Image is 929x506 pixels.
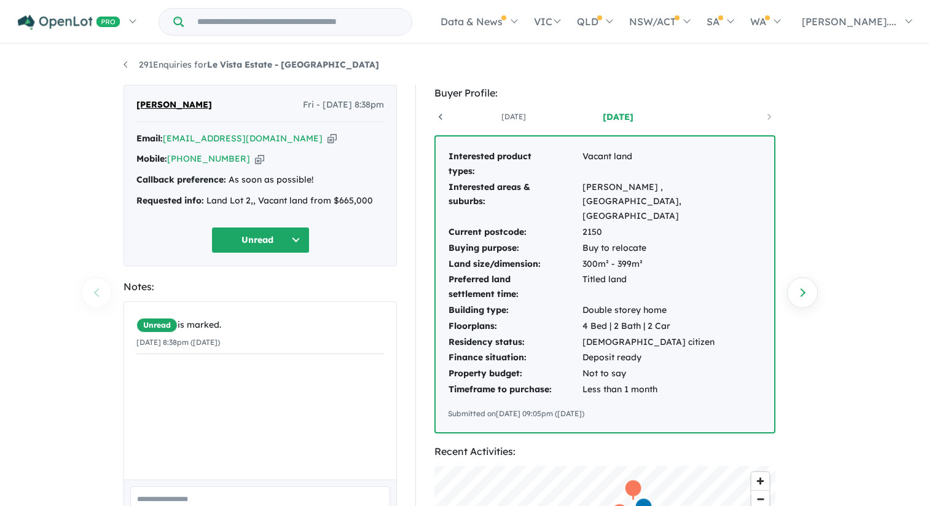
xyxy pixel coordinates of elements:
[186,9,409,35] input: Try estate name, suburb, builder or developer
[448,334,582,350] td: Residency status:
[434,85,775,101] div: Buyer Profile:
[255,152,264,165] button: Copy
[582,149,762,180] td: Vacant land
[566,111,670,123] a: [DATE]
[582,366,762,382] td: Not to say
[136,195,204,206] strong: Requested info:
[448,382,582,398] td: Timeframe to purchase:
[136,194,384,208] div: Land Lot 2,, Vacant land from $665,000
[448,256,582,272] td: Land size/dimension:
[18,15,120,30] img: Openlot PRO Logo White
[461,111,566,123] a: [DATE]
[582,256,762,272] td: 300m² - 399m²
[582,302,762,318] td: Double storey home
[582,382,762,398] td: Less than 1 month
[448,224,582,240] td: Current postcode:
[448,149,582,180] td: Interested product types:
[802,15,896,28] span: [PERSON_NAME]....
[167,153,250,164] a: [PHONE_NUMBER]
[136,318,384,333] div: is marked.
[327,132,337,145] button: Copy
[136,133,163,144] strong: Email:
[448,350,582,366] td: Finance situation:
[123,58,806,73] nav: breadcrumb
[136,153,167,164] strong: Mobile:
[163,133,323,144] a: [EMAIL_ADDRESS][DOMAIN_NAME]
[136,98,212,113] span: [PERSON_NAME]
[582,350,762,366] td: Deposit ready
[123,279,397,295] div: Notes:
[582,240,762,256] td: Buy to relocate
[136,173,384,188] div: As soon as possible!
[448,272,582,302] td: Preferred land settlement time:
[582,272,762,302] td: Titled land
[123,59,379,70] a: 291Enquiries forLe Vista Estate - [GEOGRAPHIC_DATA]
[751,472,769,490] button: Zoom in
[582,180,762,224] td: [PERSON_NAME] , [GEOGRAPHIC_DATA],[GEOGRAPHIC_DATA]
[303,98,384,113] span: Fri - [DATE] 8:38pm
[582,334,762,350] td: [DEMOGRAPHIC_DATA] citizen
[211,227,310,253] button: Unread
[448,302,582,318] td: Building type:
[582,224,762,240] td: 2150
[136,338,220,347] small: [DATE] 8:38pm ([DATE])
[448,366,582,382] td: Property budget:
[448,180,582,224] td: Interested areas & suburbs:
[136,174,226,185] strong: Callback preference:
[448,318,582,334] td: Floorplans:
[136,318,178,333] span: Unread
[207,59,379,70] strong: Le Vista Estate - [GEOGRAPHIC_DATA]
[448,408,762,420] div: Submitted on [DATE] 09:05pm ([DATE])
[448,240,582,256] td: Buying purpose:
[624,478,643,501] div: Map marker
[582,318,762,334] td: 4 Bed | 2 Bath | 2 Car
[434,443,775,460] div: Recent Activities:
